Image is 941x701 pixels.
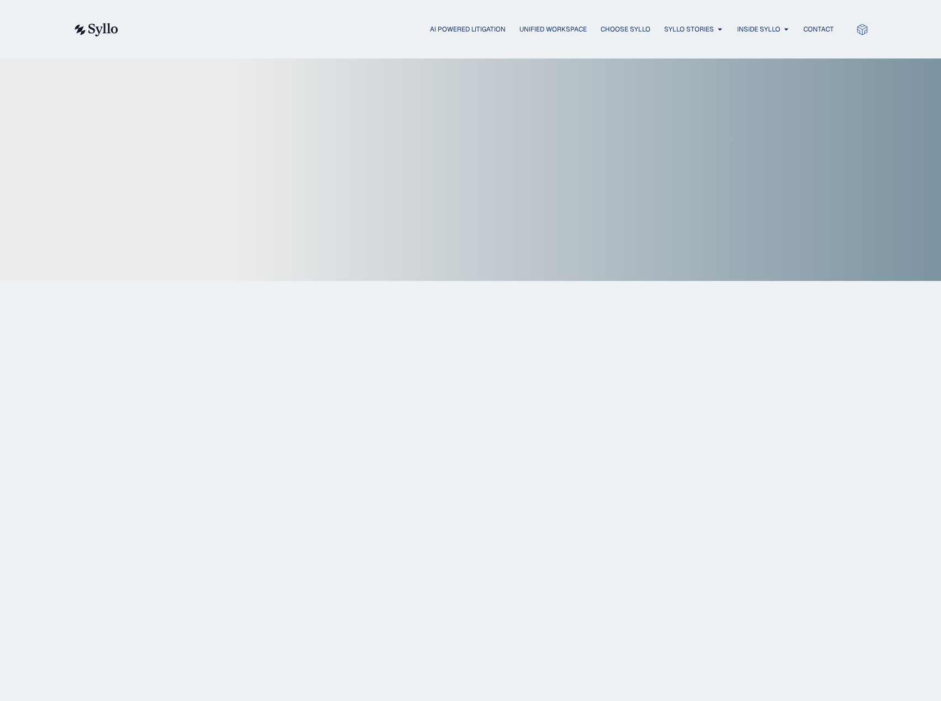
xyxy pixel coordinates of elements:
nav: Menu [140,24,834,35]
a: Choose Syllo [601,24,650,34]
a: AI Powered Litigation [430,24,506,34]
div: Menu Toggle [140,24,834,35]
a: Syllo Stories [664,24,714,34]
a: Unified Workspace [519,24,587,34]
img: syllo [73,23,118,36]
a: Contact [803,24,834,34]
a: Inside Syllo [737,24,780,34]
